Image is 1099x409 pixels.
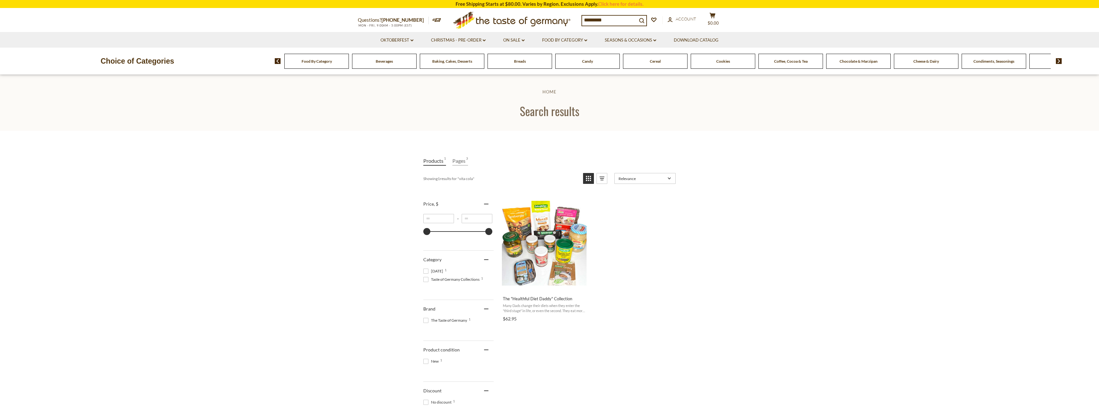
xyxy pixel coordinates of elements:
[614,173,676,184] a: Sort options
[668,16,696,23] a: Account
[481,277,483,280] span: 1
[423,399,453,405] span: No discount
[674,37,719,44] a: Download Catalog
[596,173,607,184] a: View list mode
[503,37,525,44] a: On Sale
[423,347,460,352] span: Product condition
[598,1,643,7] a: Click here for details.
[913,59,939,64] a: Cheese & Dairy
[502,201,587,286] img: The "Healthful Diet Daddy" Collection
[423,201,438,207] span: Price
[423,214,454,223] input: Minimum value
[605,37,656,44] a: Seasons & Occasions
[583,173,594,184] a: View grid mode
[774,59,808,64] a: Coffee, Cocoa & Tea
[1056,58,1062,64] img: next arrow
[708,20,719,26] span: $0.00
[703,12,722,28] button: $0.00
[444,156,446,165] span: 1
[716,59,730,64] a: Cookies
[502,195,587,324] a: The
[445,268,447,271] span: 1
[302,59,332,64] a: Food By Category
[423,156,446,166] a: View Products Tab
[453,399,455,403] span: 1
[542,89,557,94] a: Home
[466,156,468,165] span: 3
[440,358,442,362] span: 1
[423,306,435,311] span: Brand
[432,59,472,64] a: Baking, Cakes, Desserts
[423,268,445,274] span: [DATE]
[20,104,1079,118] h1: Search results
[650,59,661,64] a: Cereal
[503,316,517,321] span: $62.95
[503,303,586,313] span: Many Dads change their diets when they enter the "third stage" in life, or even the second. They ...
[462,214,492,223] input: Maximum value
[582,59,593,64] a: Candy
[423,173,578,184] div: Showing results for " "
[423,257,442,262] span: Category
[423,318,469,323] span: The Taste of Germany
[434,201,438,207] span: , $
[452,156,468,166] a: View Pages Tab
[514,59,526,64] a: Breads
[376,59,393,64] a: Beverages
[423,388,442,393] span: Discount
[973,59,1014,64] a: Condiments, Seasonings
[542,37,587,44] a: Food By Category
[438,176,440,181] b: 1
[381,17,424,23] a: [PHONE_NUMBER]
[619,176,665,181] span: Relevance
[358,16,429,24] p: Questions?
[840,59,878,64] a: Chocolate & Marzipan
[275,58,281,64] img: previous arrow
[423,277,481,282] span: Taste of Germany Collections
[676,16,696,21] span: Account
[469,318,471,321] span: 1
[431,37,486,44] a: Christmas - PRE-ORDER
[380,37,413,44] a: Oktoberfest
[503,296,586,302] span: The "Healthful Diet Daddy" Collection
[454,216,462,221] span: –
[358,24,412,27] span: MON - FRI, 9:00AM - 5:00PM (EST)
[423,358,441,364] span: New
